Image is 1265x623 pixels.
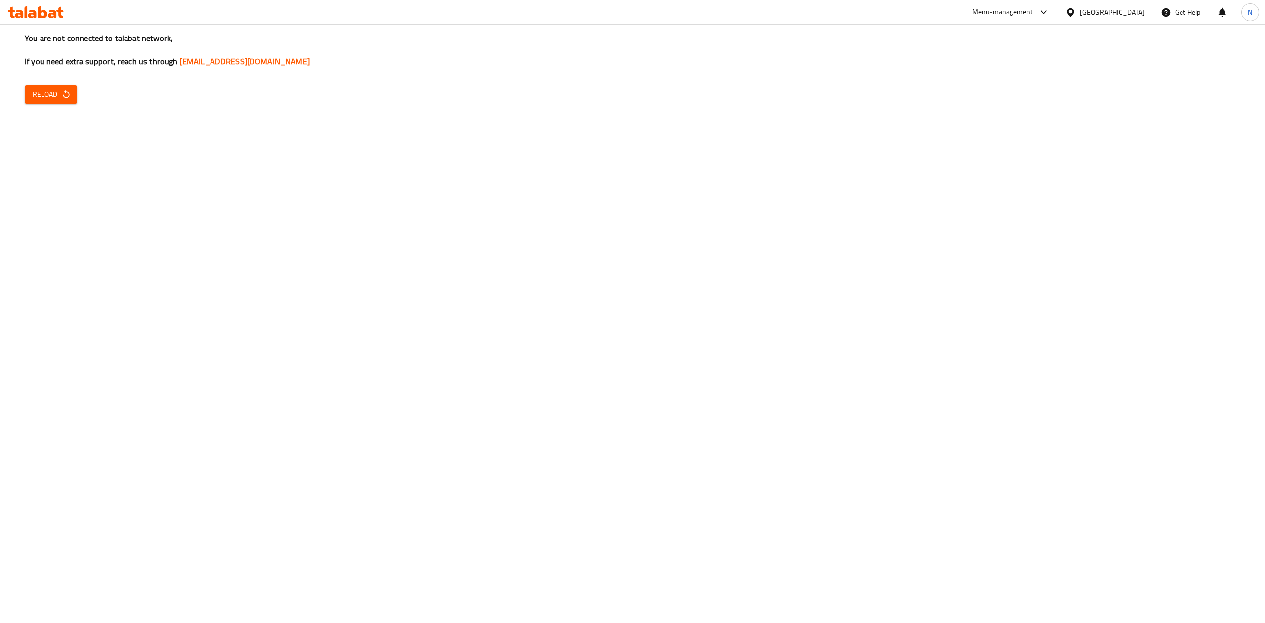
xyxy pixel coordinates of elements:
[1248,7,1252,18] span: N
[972,6,1033,18] div: Menu-management
[1080,7,1145,18] div: [GEOGRAPHIC_DATA]
[180,54,310,69] a: [EMAIL_ADDRESS][DOMAIN_NAME]
[25,33,1240,67] h3: You are not connected to talabat network, If you need extra support, reach us through
[33,88,69,101] span: Reload
[25,85,77,104] button: Reload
